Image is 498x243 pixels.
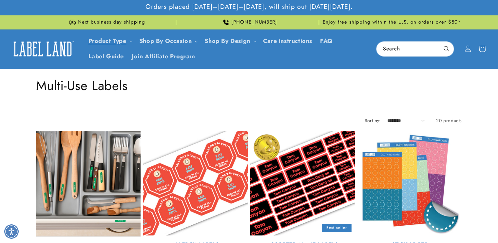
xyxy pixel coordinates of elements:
[231,19,277,26] span: [PHONE_NUMBER]
[4,224,19,239] div: Accessibility Menu
[323,19,461,26] span: Enjoy free shipping within the U.S. on orders over $50*
[320,37,333,45] span: FAQ
[201,33,259,49] summary: Shop By Design
[259,33,316,49] a: Care instructions
[365,117,381,124] label: Sort by:
[179,15,319,29] div: Announcement
[439,42,454,56] button: Search
[128,49,199,64] a: Join Affiliate Program
[85,33,135,49] summary: Product Type
[10,39,75,59] img: Label Land
[204,37,250,45] a: Shop By Design
[85,49,128,64] a: Label Guide
[78,19,145,26] span: Next business day shipping
[360,212,491,236] iframe: Gorgias Floating Chat
[8,36,78,62] a: Label Land
[145,3,353,11] span: Orders placed [DATE]–[DATE]–[DATE], will ship out [DATE][DATE].
[139,37,192,45] span: Shop By Occasion
[316,33,337,49] a: FAQ
[88,53,124,60] span: Label Guide
[88,37,126,45] a: Product Type
[436,117,462,124] span: 20 products
[36,77,462,94] h1: Multi-Use Labels
[36,15,176,29] div: Announcement
[263,37,312,45] span: Care instructions
[135,33,201,49] summary: Shop By Occasion
[322,15,462,29] div: Announcement
[132,53,195,60] span: Join Affiliate Program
